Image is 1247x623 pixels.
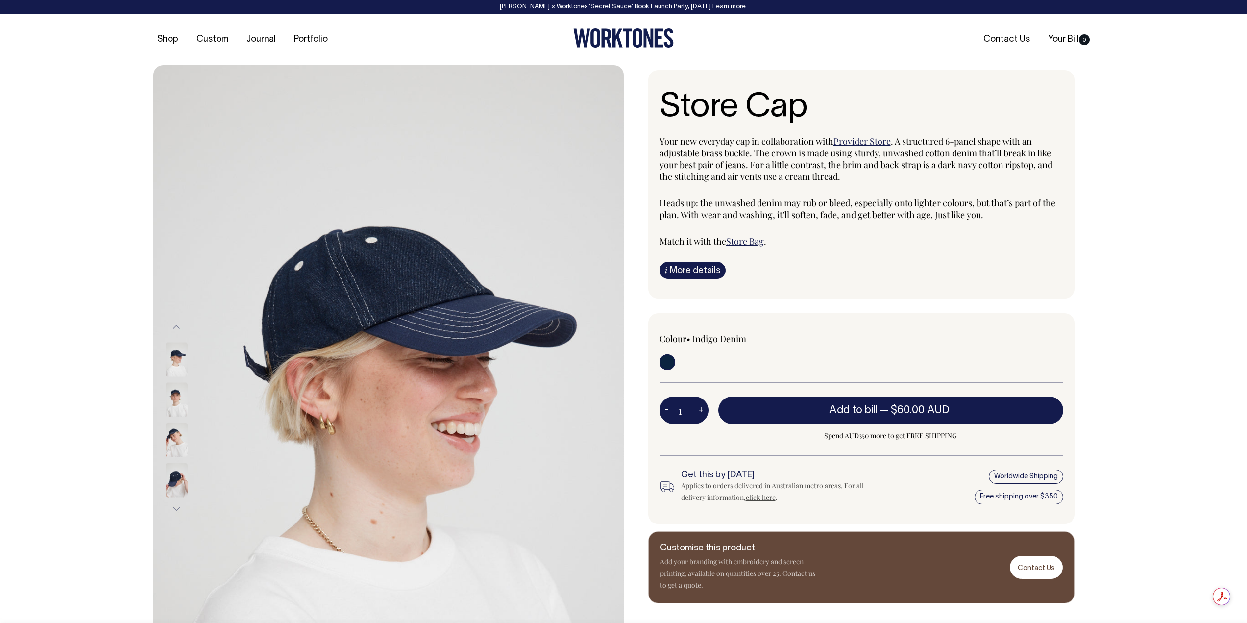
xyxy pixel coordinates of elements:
a: Portfolio [290,31,332,48]
h1: Store Cap [660,90,1063,126]
span: — [880,405,952,415]
a: Contact Us [1010,556,1063,579]
h6: Get this by [DATE] [681,471,880,480]
span: $60.00 AUD [891,405,950,415]
span: Add to bill [829,405,877,415]
img: Store Cap [166,423,188,457]
img: Store Cap [166,383,188,417]
h6: Customise this product [660,544,817,553]
a: Shop [153,31,182,48]
div: Applies to orders delivered in Australian metro areas. For all delivery information, . [681,480,880,503]
a: Provider Store [833,135,891,147]
button: Next [169,498,184,520]
a: Journal [243,31,280,48]
span: . A structured 6-panel shape with an adjustable brass buckle. The crown is made using sturdy, unw... [660,135,1052,182]
a: Custom [193,31,232,48]
span: Heads up: the unwashed denim may rub or bleed, especially onto lighter colours, but that’s part o... [660,197,1055,221]
span: • [686,333,690,345]
a: Store Bag [726,235,764,247]
img: Store Cap [166,343,188,377]
div: Colour [660,333,821,345]
label: Indigo Denim [692,333,746,345]
span: Your new everyday cap in collaboration with [660,135,833,147]
p: Add your branding with embroidery and screen printing, available on quantities over 25. Contact u... [660,556,817,591]
img: Store Cap [166,463,188,498]
span: Match it with the . [660,235,766,247]
a: iMore details [660,262,726,279]
button: - [660,400,673,420]
span: Spend AUD350 more to get FREE SHIPPING [718,430,1063,442]
a: Learn more [712,4,746,10]
button: Previous [169,316,184,338]
a: click here [746,493,776,502]
span: i [665,265,667,275]
span: 0 [1079,34,1090,45]
button: + [693,400,709,420]
div: [PERSON_NAME] × Worktones ‘Secret Sauce’ Book Launch Party, [DATE]. . [10,3,1237,10]
button: Add to bill —$60.00 AUD [718,397,1063,424]
a: Contact Us [979,31,1034,48]
a: Your Bill0 [1044,31,1094,48]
